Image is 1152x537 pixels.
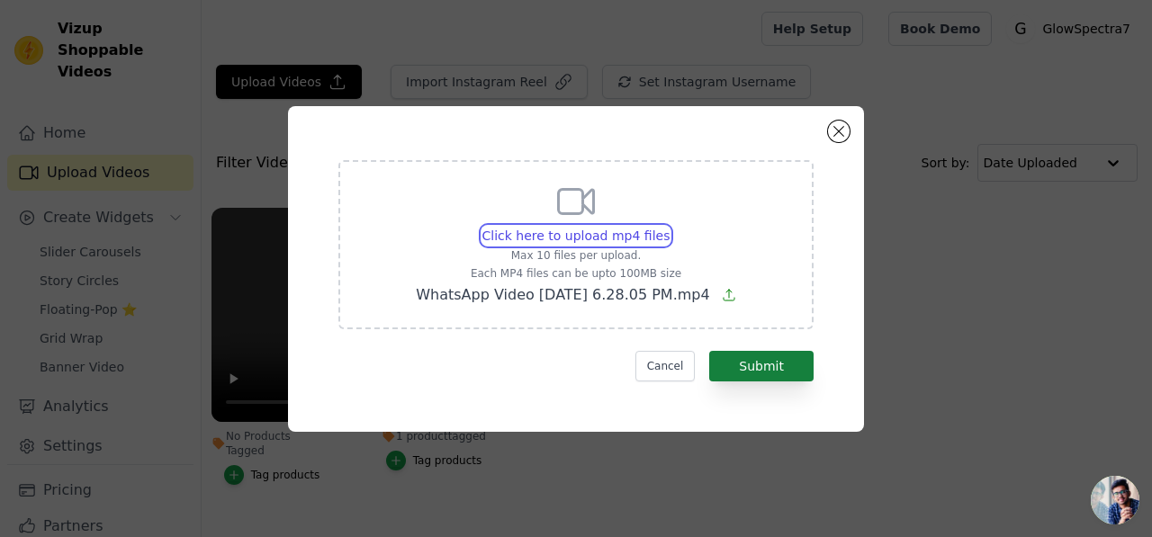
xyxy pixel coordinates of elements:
button: Submit [709,351,814,381]
span: Click here to upload mp4 files [482,228,670,243]
p: Each MP4 files can be upto 100MB size [416,266,736,281]
a: Open chat [1091,476,1139,524]
button: Close modal [828,121,850,142]
p: Max 10 files per upload. [416,248,736,263]
button: Cancel [635,351,696,381]
span: WhatsApp Video [DATE] 6.28.05 PM.mp4 [416,286,709,303]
